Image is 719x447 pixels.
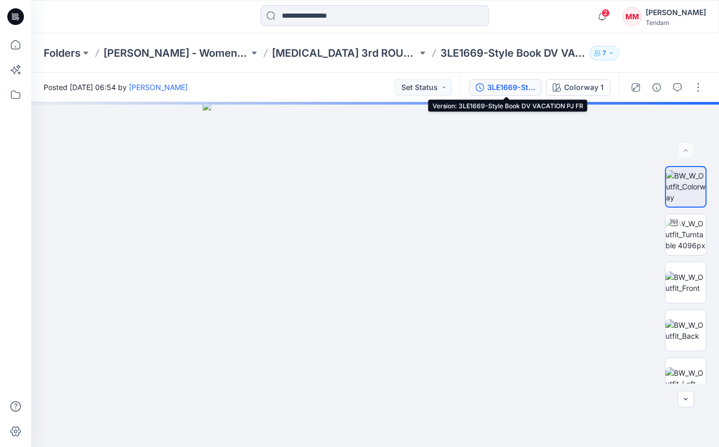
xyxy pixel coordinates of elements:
[648,79,665,96] button: Details
[665,272,706,293] img: BW_W_Outfit_Front
[665,367,706,389] img: BW_W_Outfit_Left
[44,82,188,93] span: Posted [DATE] 06:54 by
[546,79,610,96] button: Colorway 1
[440,46,586,60] p: 3LE1669-Style Book DV VACATION PJ FR
[44,46,81,60] a: Folders
[487,82,535,93] div: 3LE1669-Style Book DV VACATION PJ FR
[129,83,188,92] a: [PERSON_NAME]
[603,47,606,59] p: 7
[590,46,619,60] button: 7
[623,7,642,26] div: MM
[602,9,610,17] span: 2
[203,102,547,447] img: eyJhbGciOiJIUzI1NiIsImtpZCI6IjAiLCJzbHQiOiJzZXMiLCJ0eXAiOiJKV1QifQ.eyJkYXRhIjp7InR5cGUiOiJzdG9yYW...
[666,170,705,203] img: BW_W_Outfit_Colorway
[646,19,706,27] div: Tendam
[272,46,417,60] a: [MEDICAL_DATA] 3rd ROUND
[564,82,604,93] div: Colorway 1
[469,79,542,96] button: 3LE1669-Style Book DV VACATION PJ FR
[665,218,706,251] img: BW_W_Outfit_Turntable 4096px
[103,46,249,60] a: [PERSON_NAME] - Women'Secret
[665,320,706,341] img: BW_W_Outfit_Back
[646,6,706,19] div: [PERSON_NAME]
